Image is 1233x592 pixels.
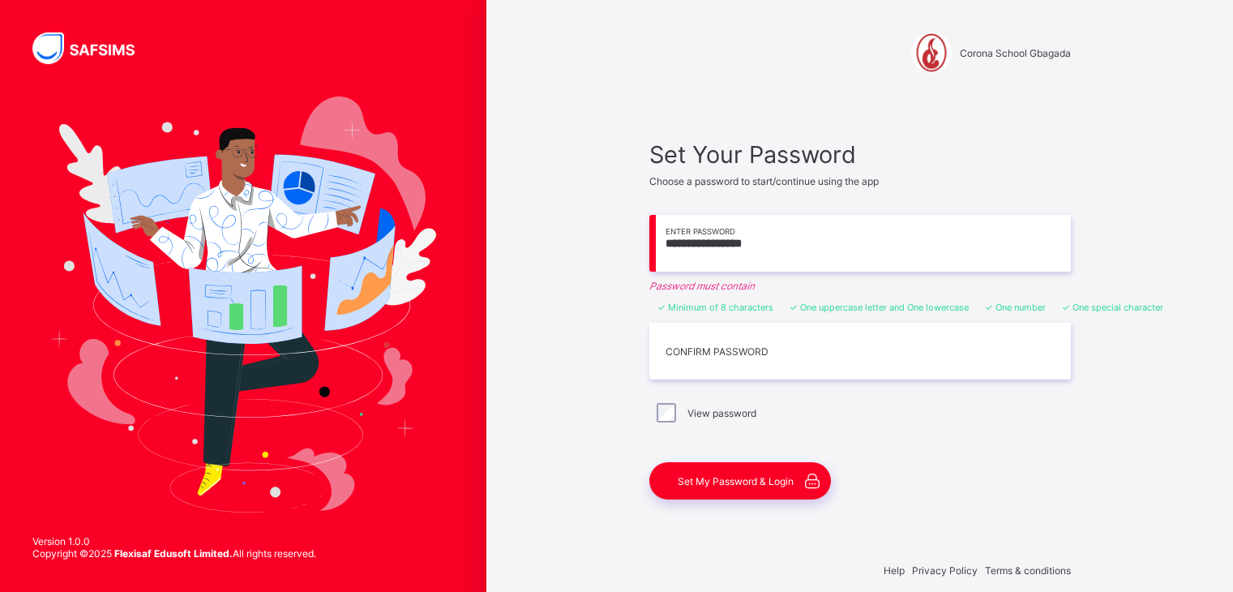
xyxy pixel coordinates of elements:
[649,140,1071,169] span: Set Your Password
[32,535,316,547] span: Version 1.0.0
[960,47,1071,59] span: Corona School Gbagada
[678,475,794,487] span: Set My Password & Login
[985,564,1071,577] span: Terms & conditions
[911,32,952,73] img: Corona School Gbagada
[790,302,969,313] li: One uppercase letter and One lowercase
[1062,302,1163,313] li: One special character
[657,302,773,313] li: Minimum of 8 characters
[985,302,1046,313] li: One number
[884,564,905,577] span: Help
[114,547,233,560] strong: Flexisaf Edusoft Limited.
[912,564,978,577] span: Privacy Policy
[687,407,756,419] label: View password
[50,97,436,512] img: Hero Image
[32,547,316,560] span: Copyright © 2025 All rights reserved.
[649,280,1071,292] em: Password must contain
[649,175,879,187] span: Choose a password to start/continue using the app
[32,32,154,64] img: SAFSIMS Logo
